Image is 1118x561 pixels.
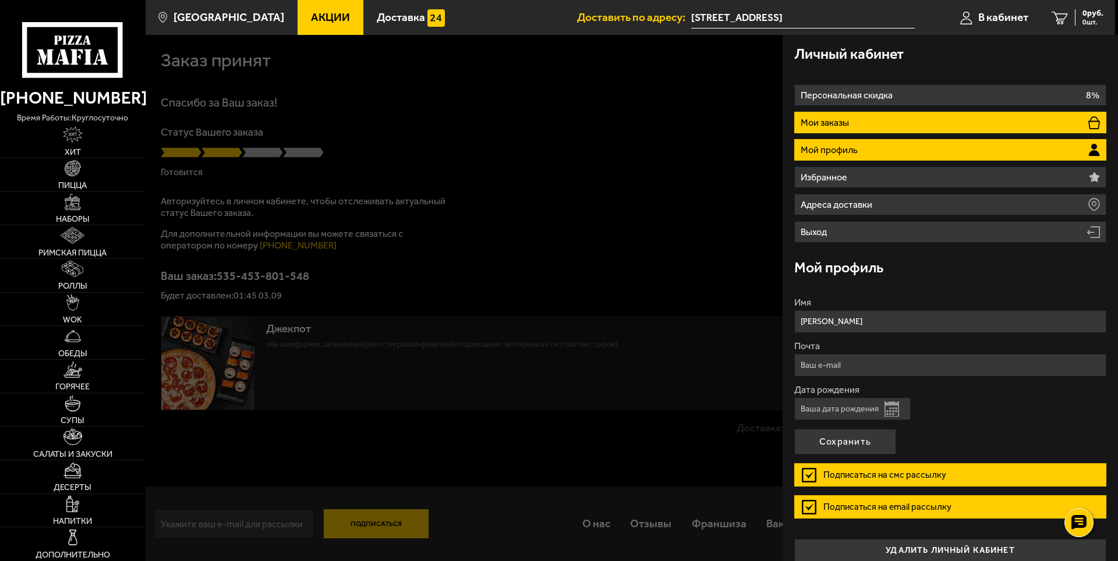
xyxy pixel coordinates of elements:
span: Десерты [54,483,91,491]
span: 0 шт. [1082,19,1103,26]
span: Супы [61,416,84,424]
span: [GEOGRAPHIC_DATA] [174,12,284,23]
span: Пицца [58,181,87,189]
span: Обеды [58,349,87,357]
p: Выход [801,228,830,237]
span: В кабинет [978,12,1028,23]
h3: Мой профиль [794,260,883,275]
input: Ваша дата рождения [794,397,911,420]
span: Роллы [58,282,87,290]
span: Напитки [53,517,92,525]
h3: Личный кабинет [794,47,904,61]
input: Ваш адрес доставки [691,7,915,29]
span: Римская пицца [38,248,107,257]
input: Ваше имя [794,310,1106,333]
span: Акции [311,12,350,23]
span: WOK [63,315,82,324]
label: Почта [794,342,1106,351]
p: Мои заказы [801,118,852,127]
p: Персональная скидка [801,91,896,100]
span: Дополнительно [36,551,110,559]
label: Имя [794,298,1106,307]
p: 8% [1086,91,1099,100]
span: 0 руб. [1082,9,1103,17]
span: Хит [65,148,81,156]
p: Мой профиль [801,145,861,155]
span: Наборы [56,215,90,223]
p: Адреса доставки [801,200,875,210]
span: Горячее [55,382,90,390]
span: Салаты и закуски [33,450,112,458]
button: Открыть календарь [885,402,899,417]
input: Ваш e-mail [794,354,1106,377]
label: Подписаться на смс рассылку [794,463,1106,487]
label: Дата рождения [794,385,1106,395]
label: Подписаться на email рассылку [794,495,1106,519]
button: Сохранить [794,429,896,455]
img: 15daf4d41897b9f0e9f617042186c801.svg [427,9,445,27]
span: Доставка [377,12,425,23]
span: Доставить по адресу: [577,12,691,23]
p: Избранное [801,173,850,182]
